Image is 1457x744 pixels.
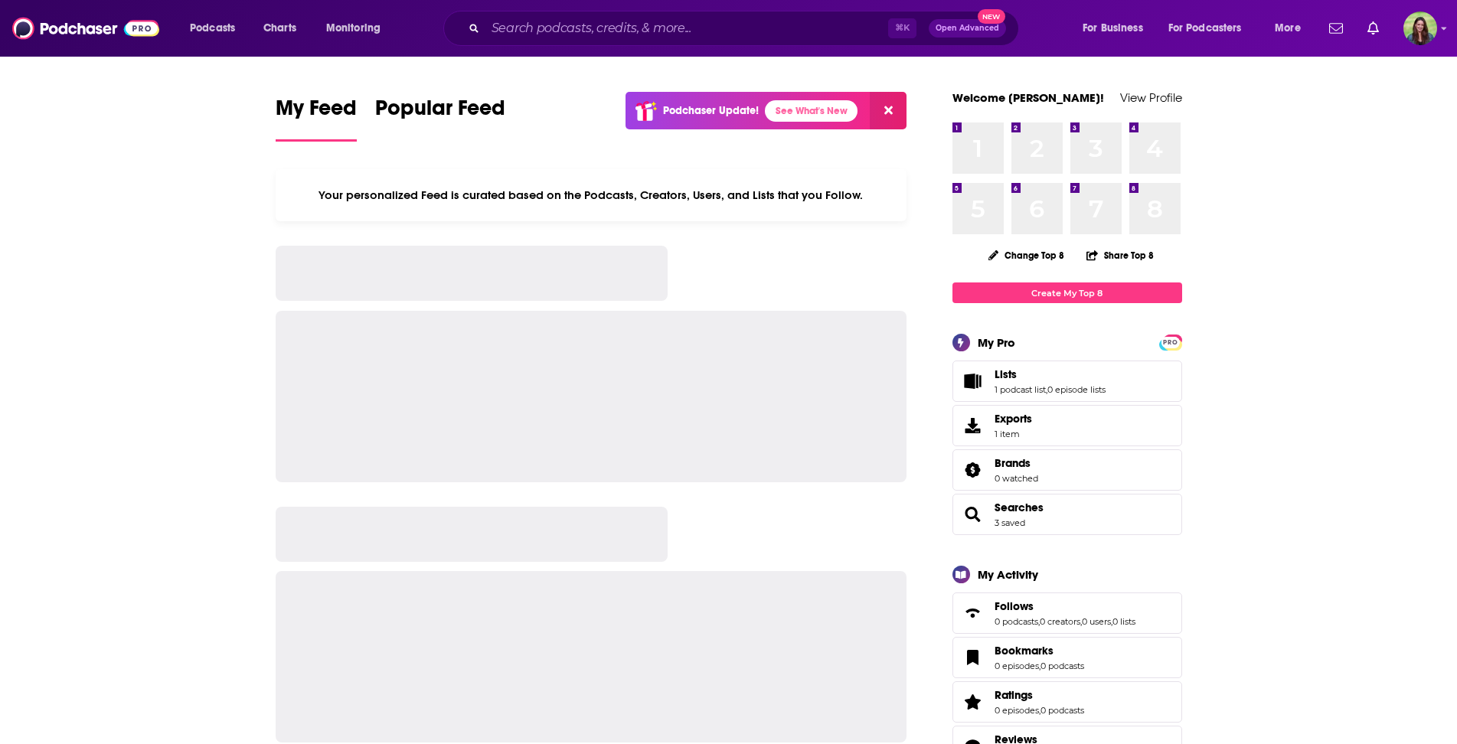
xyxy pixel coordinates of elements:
span: Popular Feed [375,95,505,130]
button: Show profile menu [1403,11,1437,45]
span: ⌘ K [888,18,916,38]
a: 0 episodes [995,705,1039,716]
a: Exports [952,405,1182,446]
span: PRO [1161,337,1180,348]
a: Searches [995,501,1044,514]
span: Brands [995,456,1031,470]
div: Search podcasts, credits, & more... [458,11,1034,46]
img: Podchaser - Follow, Share and Rate Podcasts [12,14,159,43]
span: Open Advanced [936,24,999,32]
span: More [1275,18,1301,39]
button: Change Top 8 [979,246,1074,265]
div: Your personalized Feed is curated based on the Podcasts, Creators, Users, and Lists that you Follow. [276,169,907,221]
a: 0 podcasts [1040,661,1084,671]
a: Show notifications dropdown [1323,15,1349,41]
a: 0 podcasts [995,616,1038,627]
a: 0 episode lists [1047,384,1106,395]
a: Bookmarks [958,647,988,668]
a: 0 users [1082,616,1111,627]
a: My Feed [276,95,357,142]
a: Ratings [958,691,988,713]
span: , [1039,705,1040,716]
span: Lists [995,367,1017,381]
span: Bookmarks [952,637,1182,678]
span: Follows [995,599,1034,613]
span: , [1080,616,1082,627]
img: User Profile [1403,11,1437,45]
span: Exports [995,412,1032,426]
span: , [1039,661,1040,671]
span: , [1111,616,1112,627]
button: open menu [1264,16,1320,41]
span: Searches [952,494,1182,535]
a: View Profile [1120,90,1182,105]
span: Podcasts [190,18,235,39]
a: 0 podcasts [1040,705,1084,716]
a: Follows [995,599,1135,613]
a: Show notifications dropdown [1361,15,1385,41]
button: Open AdvancedNew [929,19,1006,38]
span: Follows [952,592,1182,634]
a: Popular Feed [375,95,505,142]
span: Exports [958,415,988,436]
a: See What's New [765,100,858,122]
span: For Business [1083,18,1143,39]
button: Share Top 8 [1086,240,1155,270]
span: Bookmarks [995,644,1054,658]
input: Search podcasts, credits, & more... [485,16,888,41]
span: 1 item [995,429,1032,439]
p: Podchaser Update! [663,104,759,117]
span: My Feed [276,95,357,130]
a: 0 watched [995,473,1038,484]
a: 3 saved [995,517,1025,528]
a: Brands [995,456,1038,470]
div: My Activity [978,567,1038,582]
a: 0 episodes [995,661,1039,671]
span: Monitoring [326,18,381,39]
button: open menu [1158,16,1264,41]
a: Follows [958,602,988,624]
a: 1 podcast list [995,384,1046,395]
span: , [1038,616,1040,627]
a: Charts [253,16,305,41]
a: Create My Top 8 [952,282,1182,303]
span: Ratings [952,681,1182,723]
a: Lists [995,367,1106,381]
button: open menu [179,16,255,41]
span: For Podcasters [1168,18,1242,39]
a: PRO [1161,336,1180,348]
button: open menu [315,16,400,41]
button: open menu [1072,16,1162,41]
span: Charts [263,18,296,39]
a: 0 creators [1040,616,1080,627]
a: Searches [958,504,988,525]
span: Brands [952,449,1182,491]
a: Ratings [995,688,1084,702]
span: Logged in as mhabermann [1403,11,1437,45]
a: Brands [958,459,988,481]
span: , [1046,384,1047,395]
div: My Pro [978,335,1015,350]
span: Lists [952,361,1182,402]
a: 0 lists [1112,616,1135,627]
span: New [978,9,1005,24]
span: Ratings [995,688,1033,702]
a: Welcome [PERSON_NAME]! [952,90,1104,105]
a: Bookmarks [995,644,1084,658]
a: Lists [958,370,988,392]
